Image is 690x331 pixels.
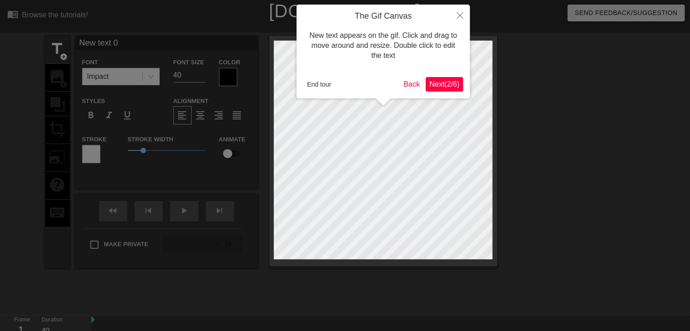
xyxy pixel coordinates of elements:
button: Back [400,77,424,92]
span: format_align_justify [232,110,243,121]
span: play_arrow [179,205,190,216]
button: Send Feedback/Suggestion [568,5,685,21]
span: add_circle [60,53,68,61]
div: The online gif editor [235,21,497,31]
span: format_bold [86,110,97,121]
span: menu_book [7,9,18,20]
span: format_align_right [214,110,225,121]
span: format_italic [104,110,115,121]
label: Font [82,58,98,67]
div: New text appears on the gif. Click and drag to move around and resize. Double click to edit the text [303,21,463,70]
label: Color [219,58,240,67]
div: Impact [87,71,109,82]
span: skip_next [214,205,225,216]
span: skip_previous [143,205,154,216]
span: fast_rewind [108,205,119,216]
span: title [49,40,66,57]
button: End tour [303,78,335,91]
label: Styles [82,97,105,106]
label: Font Size [173,58,204,67]
h4: The Gif Canvas [303,11,463,21]
label: Alignment [173,97,209,106]
div: Browse the tutorials! [22,11,88,19]
span: format_align_center [195,110,206,121]
button: Close [450,5,470,26]
label: Stroke Width [128,135,173,144]
span: format_align_left [177,110,188,121]
label: Animate [219,135,246,144]
span: format_underline [122,110,133,121]
a: [DOMAIN_NAME] [269,1,421,21]
span: Make Private [104,240,149,249]
a: Browse the tutorials! [7,9,88,23]
button: Next [426,77,463,92]
span: Next ( 2 / 6 ) [429,80,460,88]
label: Duration [42,317,63,323]
label: Stroke [82,135,107,144]
span: Send Feedback/Suggestion [575,7,678,19]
